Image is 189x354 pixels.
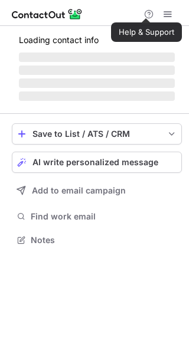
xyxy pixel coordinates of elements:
span: Notes [31,235,177,245]
p: Loading contact info [19,35,175,45]
img: ContactOut v5.3.10 [12,7,83,21]
button: Find work email [12,208,182,225]
span: ‌ [19,91,175,101]
span: Find work email [31,211,177,222]
span: ‌ [19,65,175,75]
span: ‌ [19,53,175,62]
button: Notes [12,232,182,248]
button: AI write personalized message [12,152,182,173]
span: Add to email campaign [32,186,126,195]
button: save-profile-one-click [12,123,182,145]
button: Add to email campaign [12,180,182,201]
span: ‌ [19,78,175,88]
span: AI write personalized message [32,158,158,167]
div: Save to List / ATS / CRM [32,129,161,139]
